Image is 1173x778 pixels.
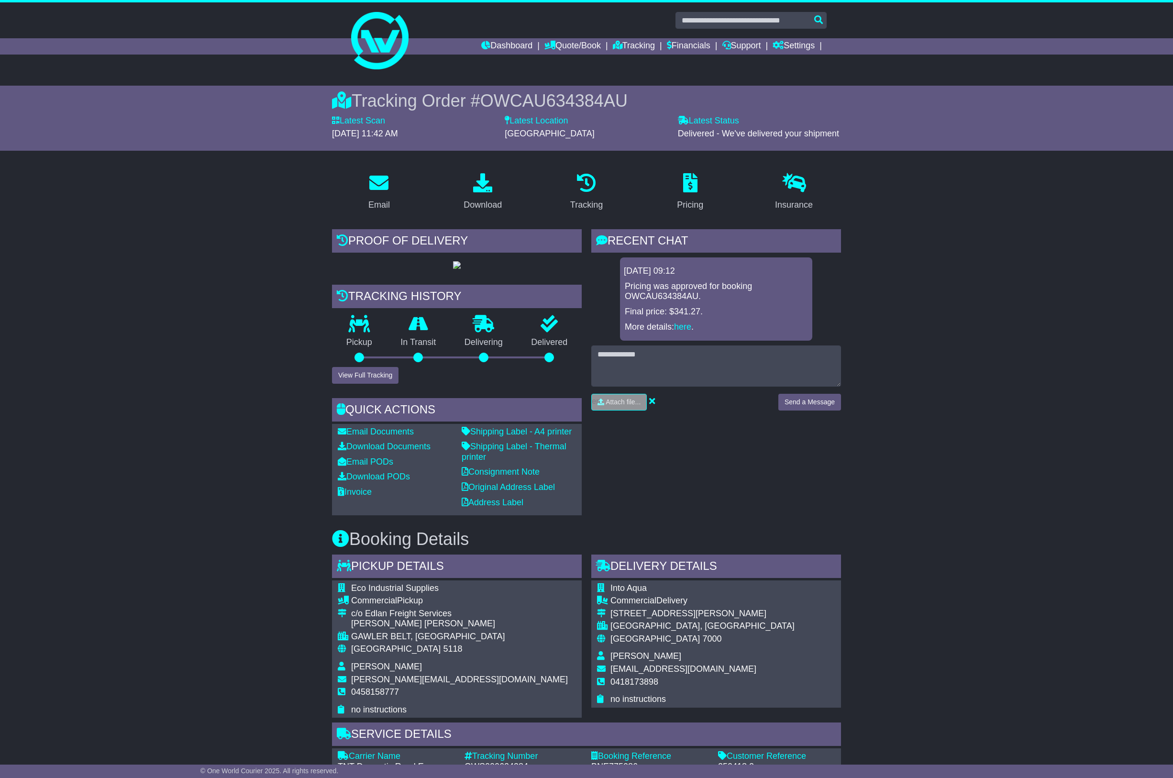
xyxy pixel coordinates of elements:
a: Shipping Label - Thermal printer [462,442,566,462]
span: [GEOGRAPHIC_DATA] [505,129,594,138]
a: Settings [773,38,815,55]
span: 0458158777 [351,687,399,697]
a: Invoice [338,487,372,497]
a: Financials [667,38,710,55]
a: here [674,322,691,332]
div: Booking Reference [591,751,708,762]
div: Tracking Number [465,751,582,762]
a: Shipping Label - A4 printer [462,427,572,436]
button: View Full Tracking [332,367,398,384]
span: no instructions [610,694,666,704]
p: Pickup [332,337,387,348]
div: 250418.2 [718,762,835,772]
span: Delivered - We've delivered your shipment [678,129,839,138]
a: Dashboard [481,38,532,55]
p: Delivering [450,337,517,348]
div: [PERSON_NAME] [PERSON_NAME] [351,619,568,629]
div: Carrier Name [338,751,455,762]
a: Original Address Label [462,482,555,492]
div: [GEOGRAPHIC_DATA], [GEOGRAPHIC_DATA] [610,621,795,632]
a: Pricing [671,170,709,215]
span: [PERSON_NAME] [610,651,681,661]
a: Email Documents [338,427,414,436]
div: Download [464,199,502,211]
a: Email [362,170,396,215]
span: [GEOGRAPHIC_DATA] [610,634,700,644]
span: [DATE] 11:42 AM [332,129,398,138]
h3: Booking Details [332,530,841,549]
div: Service Details [332,722,841,748]
div: [DATE] 09:12 [624,266,808,277]
span: [EMAIL_ADDRESS][DOMAIN_NAME] [610,664,756,674]
a: Insurance [769,170,819,215]
span: OWCAU634384AU [480,91,628,111]
p: More details: . [625,322,808,333]
label: Latest Location [505,116,568,126]
span: © One World Courier 2025. All rights reserved. [200,767,339,775]
span: 0418173898 [610,677,658,687]
button: Send a Message [778,394,841,411]
div: Proof of Delivery [332,229,582,255]
p: Final price: $341.27. [625,307,808,317]
span: 5118 [443,644,462,654]
div: Pricing [677,199,703,211]
div: Delivery [610,596,795,606]
label: Latest Scan [332,116,385,126]
a: Email PODs [338,457,393,467]
a: Tracking [564,170,609,215]
img: GetPodImage [453,261,461,269]
div: BNE775086 [591,762,708,772]
a: Quote/Book [544,38,601,55]
div: OWS000634384 [465,762,582,772]
a: Consignment Note [462,467,540,477]
a: Support [722,38,761,55]
span: [GEOGRAPHIC_DATA] [351,644,441,654]
div: Tracking history [332,285,582,311]
label: Latest Status [678,116,739,126]
p: Delivered [517,337,582,348]
div: Delivery Details [591,555,841,580]
div: TNT Domestic Road Express [338,762,455,772]
div: Quick Actions [332,398,582,424]
span: Commercial [351,596,397,605]
a: Download PODs [338,472,410,481]
div: Insurance [775,199,813,211]
div: [STREET_ADDRESS][PERSON_NAME] [610,609,795,619]
div: Email [368,199,390,211]
span: 7000 [702,634,721,644]
div: RECENT CHAT [591,229,841,255]
div: Customer Reference [718,751,835,762]
span: Into Aqua [610,583,647,593]
div: Tracking [570,199,603,211]
div: GAWLER BELT, [GEOGRAPHIC_DATA] [351,632,568,642]
div: c/o Edlan Freight Services [351,609,568,619]
div: Tracking Order # [332,90,841,111]
span: Commercial [610,596,656,605]
a: Download Documents [338,442,431,451]
a: Tracking [613,38,655,55]
span: [PERSON_NAME] [351,662,422,671]
div: Pickup Details [332,555,582,580]
div: Pickup [351,596,568,606]
p: Pricing was approved for booking OWCAU634384AU. [625,281,808,302]
a: Download [457,170,508,215]
p: In Transit [387,337,451,348]
span: no instructions [351,705,407,714]
span: Eco Industrial Supplies [351,583,439,593]
a: Address Label [462,498,523,507]
span: [PERSON_NAME][EMAIL_ADDRESS][DOMAIN_NAME] [351,675,568,684]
